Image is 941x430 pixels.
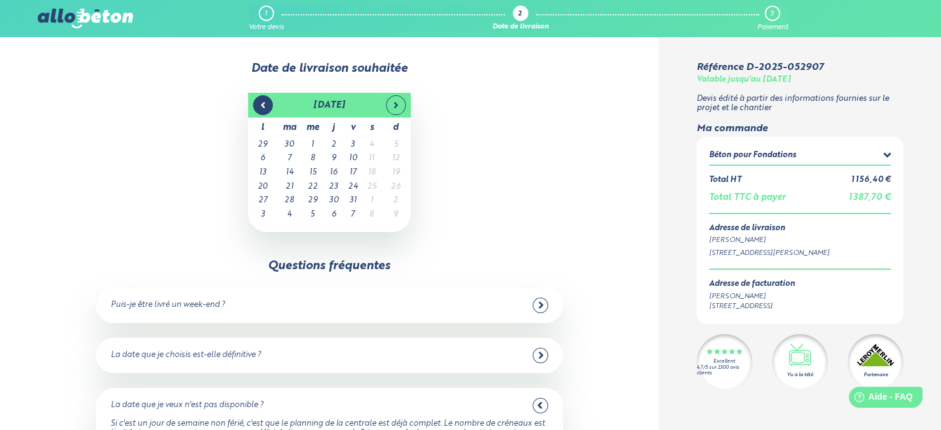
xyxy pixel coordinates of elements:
[381,138,411,152] td: 5
[343,138,363,152] td: 3
[381,180,411,194] td: 26
[268,259,390,273] div: Questions fréquentes
[831,382,927,416] iframe: Help widget launcher
[518,11,522,19] div: 2
[709,149,892,165] summary: Béton pour Fondations
[381,118,411,138] th: d
[249,6,284,32] a: 1 Votre devis
[111,401,264,410] div: La date que je veux n'est pas disponible ?
[851,176,891,185] div: 1 156,40 €
[278,208,301,222] td: 4
[363,118,381,138] th: s
[343,152,363,166] td: 10
[709,151,796,160] div: Béton pour Fondations
[363,152,381,166] td: 11
[324,152,343,166] td: 9
[709,176,741,185] div: Total HT
[278,93,381,118] th: [DATE]
[787,371,813,379] div: Vu à la télé
[709,235,892,246] div: [PERSON_NAME]
[324,166,343,180] td: 16
[278,166,301,180] td: 14
[709,248,892,259] div: [STREET_ADDRESS][PERSON_NAME]
[343,166,363,180] td: 17
[713,359,735,364] div: Excellent
[709,301,795,312] div: [STREET_ADDRESS]
[278,194,301,208] td: 28
[709,224,892,233] div: Adresse de livraison
[343,208,363,222] td: 7
[248,194,278,208] td: 27
[381,152,411,166] td: 12
[709,291,795,302] div: [PERSON_NAME]
[248,166,278,180] td: 13
[324,118,343,138] th: j
[248,180,278,194] td: 20
[265,10,267,18] div: 1
[492,24,549,32] div: Date de livraison
[697,123,904,134] div: Ma commande
[324,208,343,222] td: 6
[248,152,278,166] td: 6
[301,166,324,180] td: 15
[492,6,549,32] a: 2 Date de livraison
[697,95,904,113] p: Devis édité à partir des informations fournies sur le projet et le chantier
[301,152,324,166] td: 8
[697,62,823,73] div: Référence D-2025-052907
[301,138,324,152] td: 1
[709,192,786,203] div: Total TTC à payer
[343,118,363,138] th: v
[363,138,381,152] td: 4
[343,180,363,194] td: 24
[248,138,278,152] td: 29
[301,180,324,194] td: 22
[381,194,411,208] td: 2
[757,6,788,32] a: 3 Paiement
[278,180,301,194] td: 21
[38,62,621,75] div: Date de livraison souhaitée
[343,194,363,208] td: 31
[111,351,261,360] div: La date que je choisis est-elle définitive ?
[770,10,773,18] div: 3
[757,24,788,32] div: Paiement
[864,371,888,379] div: Partenaire
[278,152,301,166] td: 7
[324,138,343,152] td: 2
[301,194,324,208] td: 29
[363,180,381,194] td: 25
[111,301,225,310] div: Puis-je être livré un week-end ?
[324,194,343,208] td: 30
[248,208,278,222] td: 3
[278,138,301,152] td: 30
[248,118,278,138] th: l
[301,208,324,222] td: 5
[38,9,133,28] img: allobéton
[849,193,891,202] span: 1 387,70 €
[381,208,411,222] td: 9
[697,75,791,85] div: Valable jusqu'au [DATE]
[278,118,301,138] th: ma
[363,194,381,208] td: 1
[363,208,381,222] td: 8
[381,166,411,180] td: 19
[249,24,284,32] div: Votre devis
[697,365,752,376] div: 4.7/5 sur 2300 avis clients
[301,118,324,138] th: me
[709,280,795,289] div: Adresse de facturation
[324,180,343,194] td: 23
[363,166,381,180] td: 18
